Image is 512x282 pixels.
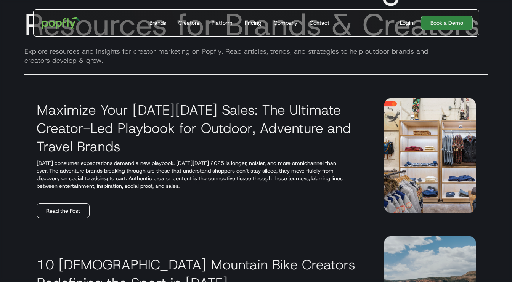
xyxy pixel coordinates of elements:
div: Creators [178,19,199,27]
a: Company [271,10,300,36]
div: Platform [212,19,233,27]
h3: Maximize Your [DATE][DATE] Sales: The Ultimate Creator-Led Playbook for Outdoor, Adventure and Tr... [37,101,366,155]
a: Pricing [242,10,265,36]
a: Book a Demo [421,16,473,30]
div: Brands [149,19,166,27]
div: Login [400,19,413,27]
div: Company [274,19,297,27]
div: Explore resources and insights for creator marketing on Popfly. Read articles, trends, and strate... [18,47,494,65]
a: Login [397,19,416,27]
a: Read the Post [37,203,90,218]
p: [DATE] consumer expectations demand a new playbook. [DATE][DATE] 2025 is longer, noisier, and mor... [37,159,366,190]
a: Creators [175,10,202,36]
a: Brands [146,10,169,36]
div: Pricing [245,19,262,27]
div: Contact [310,19,329,27]
a: home [37,11,86,34]
a: Contact [307,10,332,36]
a: Platform [209,10,236,36]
